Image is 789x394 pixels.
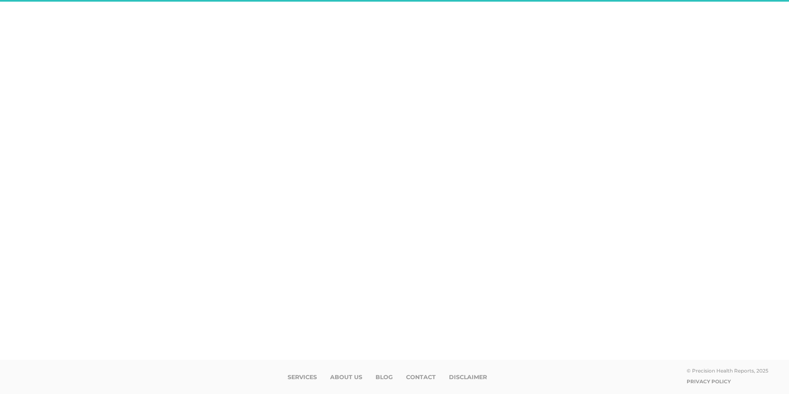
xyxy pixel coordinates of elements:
a: Privacy Policy [687,378,731,385]
a: About Us [330,374,362,381]
a: Services [288,374,317,381]
a: Blog [376,374,393,381]
div: © Precision Health Reports, 2025 [687,368,768,374]
a: Contact [406,374,436,381]
a: Disclaimer [449,374,487,381]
